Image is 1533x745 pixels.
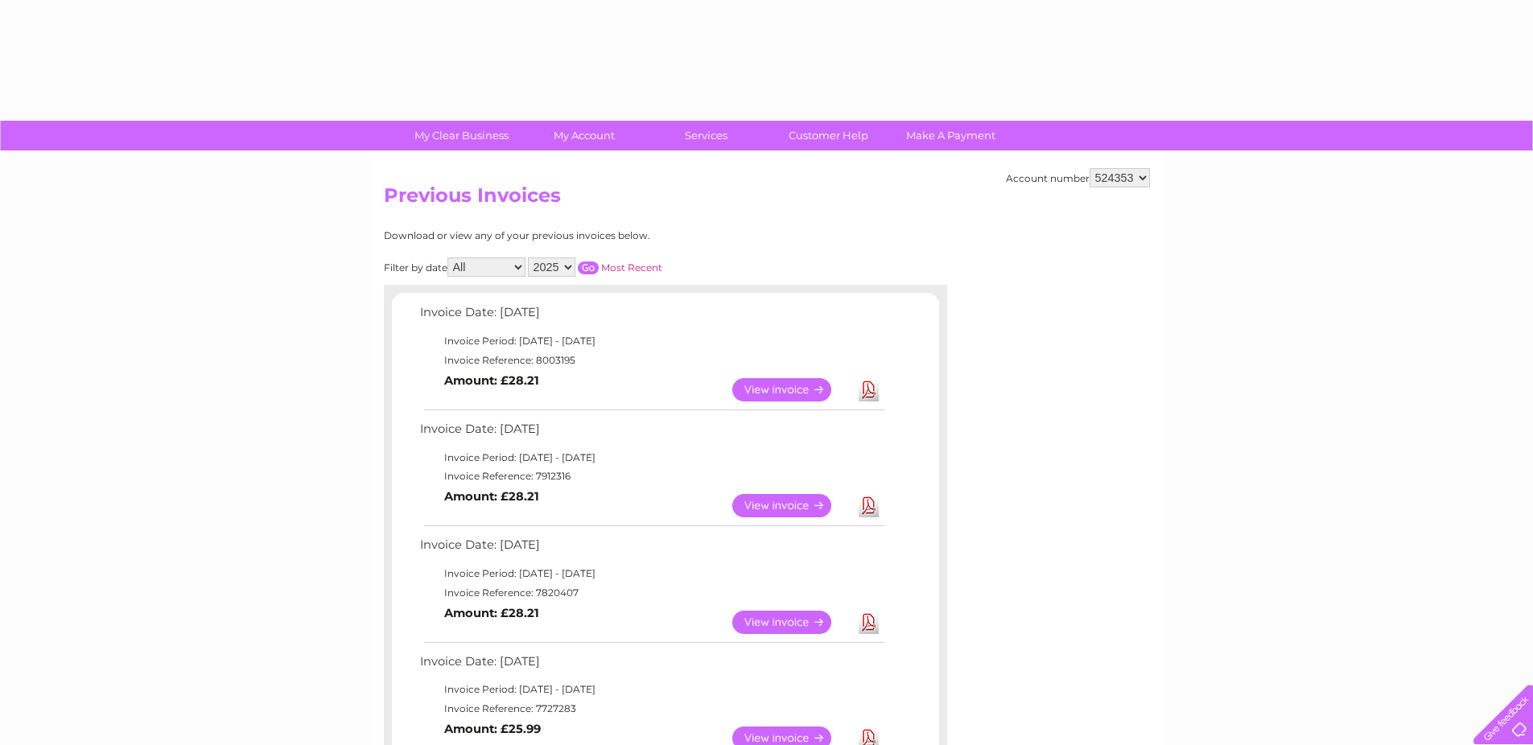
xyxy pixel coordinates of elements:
[416,467,887,486] td: Invoice Reference: 7912316
[416,680,887,699] td: Invoice Period: [DATE] - [DATE]
[416,583,887,603] td: Invoice Reference: 7820407
[444,722,541,736] b: Amount: £25.99
[859,378,879,401] a: Download
[732,611,851,634] a: View
[416,534,887,564] td: Invoice Date: [DATE]
[859,494,879,517] a: Download
[601,261,662,274] a: Most Recent
[444,489,539,504] b: Amount: £28.21
[416,418,887,448] td: Invoice Date: [DATE]
[384,184,1150,215] h2: Previous Invoices
[517,121,650,150] a: My Account
[416,448,887,467] td: Invoice Period: [DATE] - [DATE]
[859,611,879,634] a: Download
[416,351,887,370] td: Invoice Reference: 8003195
[444,606,539,620] b: Amount: £28.21
[762,121,895,150] a: Customer Help
[1006,168,1150,187] div: Account number
[732,378,851,401] a: View
[732,494,851,517] a: View
[416,651,887,681] td: Invoice Date: [DATE]
[416,564,887,583] td: Invoice Period: [DATE] - [DATE]
[416,331,887,351] td: Invoice Period: [DATE] - [DATE]
[384,257,806,277] div: Filter by date
[384,230,806,241] div: Download or view any of your previous invoices below.
[884,121,1017,150] a: Make A Payment
[395,121,528,150] a: My Clear Business
[640,121,773,150] a: Services
[416,302,887,331] td: Invoice Date: [DATE]
[444,373,539,388] b: Amount: £28.21
[416,699,887,718] td: Invoice Reference: 7727283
